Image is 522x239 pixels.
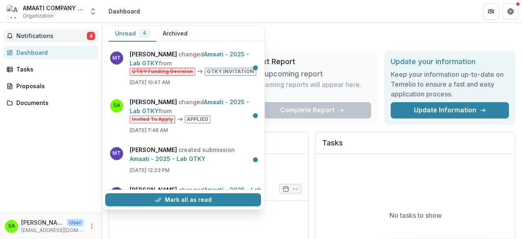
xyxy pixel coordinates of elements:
[16,33,87,40] span: Notifications
[391,102,509,118] a: Update Information
[67,219,84,226] p: User
[87,32,95,40] span: 4
[156,26,194,42] button: Archived
[23,4,84,12] div: AMAATI COMPANY LIMITED
[389,210,442,220] p: No tasks to show
[7,5,20,18] img: AMAATI COMPANY LIMITED
[3,96,98,109] a: Documents
[16,98,92,107] div: Documents
[8,223,15,229] div: Salma Abdulai
[391,57,509,66] h2: Update your information
[391,69,509,99] h3: Keep your information up-to-date on Temelio to ensure a fast and easy application process.
[253,80,361,89] p: Upcoming reports will appear here.
[3,63,98,76] a: Tasks
[3,79,98,93] a: Proposals
[130,145,256,163] p: created submission
[16,48,92,57] div: Dashboard
[16,82,92,90] div: Proposals
[21,227,84,234] p: [EMAIL_ADDRESS][DOMAIN_NAME]
[253,69,323,78] h3: No upcoming report
[130,98,249,114] a: Amaati - 2025 - Lab GTKY
[105,193,261,206] button: Mark all as read
[322,138,509,154] h2: Tasks
[23,12,53,20] span: Organization
[130,186,261,202] a: Amaati - 2025 - Lab GTKY
[502,3,519,20] button: Get Help
[108,7,140,16] div: Dashboard
[21,218,64,227] p: [PERSON_NAME]
[483,3,499,20] button: Partners
[3,29,98,42] button: Notifications4
[87,3,99,20] button: Open entity switcher
[130,98,256,123] p: changed from
[130,185,263,211] p: changed from
[130,50,259,76] p: changed from
[3,46,98,59] a: Dashboard
[253,57,371,66] h2: Next Report
[108,29,515,44] h1: Dashboard
[105,5,143,17] nav: breadcrumb
[16,65,92,74] div: Tasks
[87,221,97,231] button: More
[130,51,249,67] a: Amaati - 2025 - Lab GTKY
[130,155,206,162] a: Amaati - 2025 - Lab GTKY
[108,26,156,42] button: Unread
[143,30,146,36] span: 4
